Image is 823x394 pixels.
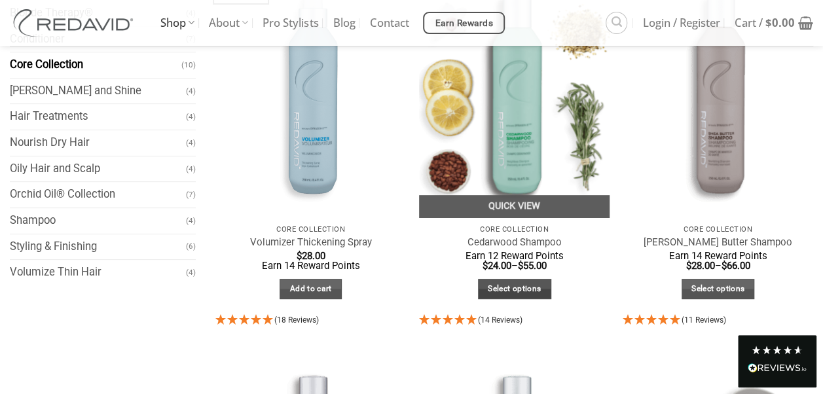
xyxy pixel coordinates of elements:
[10,9,141,37] img: REDAVID Salon Products | United States
[682,315,726,325] span: 4.91 Stars - 11 Reviews
[10,208,186,234] a: Shampoo
[10,234,186,260] a: Styling & Finishing
[722,260,727,272] span: $
[629,251,807,271] span: –
[518,260,523,272] span: $
[426,225,603,234] p: Core Collection
[250,236,372,249] a: Volumizer Thickening Spray
[297,250,302,262] span: $
[483,260,488,272] span: $
[10,104,186,130] a: Hair Treatments
[222,225,399,234] p: Core Collection
[10,260,186,285] a: Volumize Thin Hair
[10,182,186,207] a: Orchid Oil® Collection
[10,130,186,156] a: Nourish Dry Hair
[478,315,522,325] span: 4.93 Stars - 14 Reviews
[274,315,319,325] span: 4.94 Stars - 18 Reviews
[262,260,360,272] span: Earn 14 Reward Points
[280,279,342,299] a: Add to cart: “Volumizer Thickening Spray”
[186,132,196,154] span: (4)
[623,312,813,330] div: 4.91 Stars - 11 Reviews
[423,12,505,34] a: Earn Rewards
[751,345,803,355] div: 4.8 Stars
[735,7,795,39] span: Cart /
[186,209,196,232] span: (4)
[483,260,511,272] bdi: 24.00
[682,279,755,299] a: Select options for “Shea Butter Shampoo”
[186,105,196,128] span: (4)
[466,250,564,262] span: Earn 12 Reward Points
[765,15,772,30] span: $
[518,260,547,272] bdi: 55.00
[748,361,807,378] div: Read All Reviews
[186,183,196,206] span: (7)
[435,16,493,31] span: Earn Rewards
[215,312,406,330] div: 4.94 Stars - 18 Reviews
[467,236,562,249] a: Cedarwood Shampoo
[426,251,603,271] span: –
[765,15,795,30] bdi: 0.00
[10,52,181,78] a: Core Collection
[669,250,767,262] span: Earn 14 Reward Points
[419,312,610,330] div: 4.93 Stars - 14 Reviews
[722,260,750,272] bdi: 66.00
[478,279,551,299] a: Select options for “Cedarwood Shampoo”
[181,54,196,77] span: (10)
[186,261,196,284] span: (4)
[738,335,816,387] div: Read All Reviews
[629,225,807,234] p: Core Collection
[186,158,196,181] span: (4)
[419,195,610,218] a: Quick View
[606,12,627,33] a: Search
[186,235,196,258] span: (6)
[297,250,325,262] bdi: 28.00
[686,260,691,272] span: $
[643,7,720,39] span: Login / Register
[748,363,807,372] img: REVIEWS.io
[10,79,186,104] a: [PERSON_NAME] and Shine
[644,236,792,249] a: [PERSON_NAME] Butter Shampoo
[686,260,715,272] bdi: 28.00
[10,156,186,182] a: Oily Hair and Scalp
[186,80,196,103] span: (4)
